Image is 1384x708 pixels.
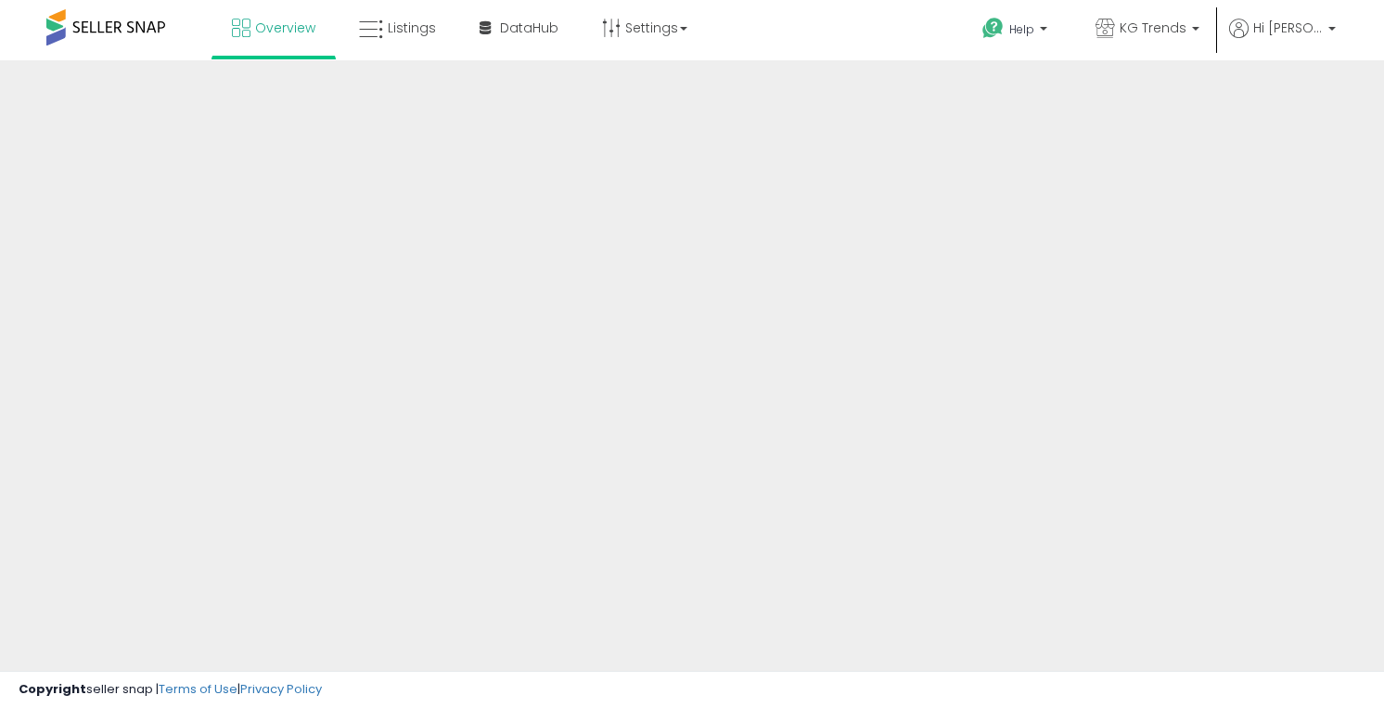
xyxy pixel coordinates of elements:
[388,19,436,37] span: Listings
[159,680,237,698] a: Terms of Use
[240,680,322,698] a: Privacy Policy
[981,17,1005,40] i: Get Help
[1229,19,1336,60] a: Hi [PERSON_NAME]
[255,19,315,37] span: Overview
[500,19,558,37] span: DataHub
[1253,19,1323,37] span: Hi [PERSON_NAME]
[19,681,322,699] div: seller snap | |
[968,3,1066,60] a: Help
[19,680,86,698] strong: Copyright
[1120,19,1186,37] span: KG Trends
[1009,21,1034,37] span: Help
